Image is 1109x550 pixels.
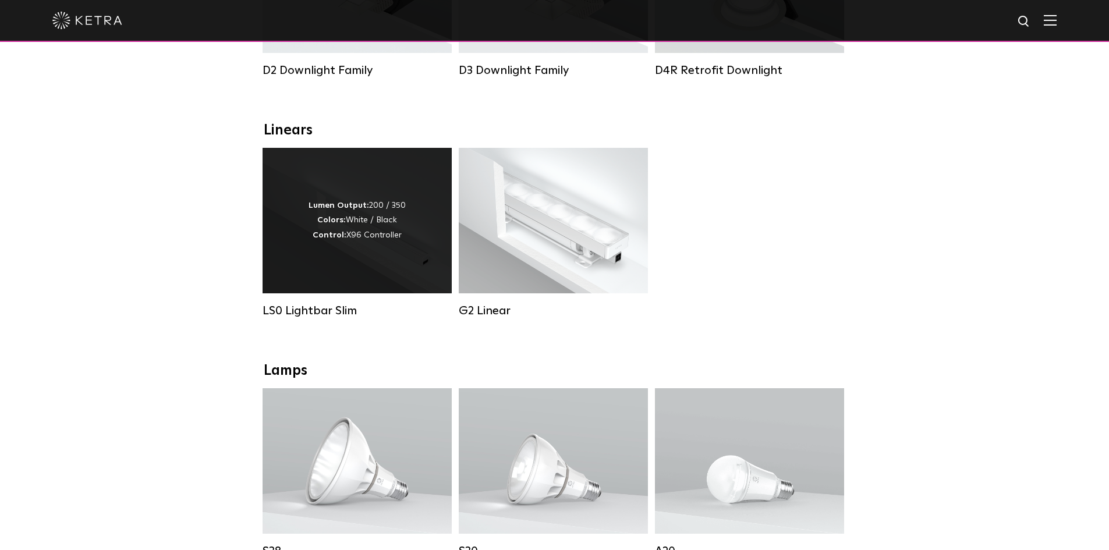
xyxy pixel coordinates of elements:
img: search icon [1017,15,1032,29]
div: D4R Retrofit Downlight [655,63,844,77]
a: LS0 Lightbar Slim Lumen Output:200 / 350Colors:White / BlackControl:X96 Controller [263,148,452,324]
strong: Colors: [317,216,346,224]
div: G2 Linear [459,304,648,318]
div: LS0 Lightbar Slim [263,304,452,318]
div: Linears [264,122,846,139]
div: D2 Downlight Family [263,63,452,77]
div: Lamps [264,363,846,379]
a: G2 Linear Lumen Output:400 / 700 / 1000Colors:WhiteBeam Angles:Flood / [GEOGRAPHIC_DATA] / Narrow... [459,148,648,324]
div: D3 Downlight Family [459,63,648,77]
strong: Lumen Output: [309,201,369,210]
img: ketra-logo-2019-white [52,12,122,29]
div: 200 / 350 White / Black X96 Controller [309,198,406,243]
img: Hamburger%20Nav.svg [1044,15,1057,26]
strong: Control: [313,231,346,239]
